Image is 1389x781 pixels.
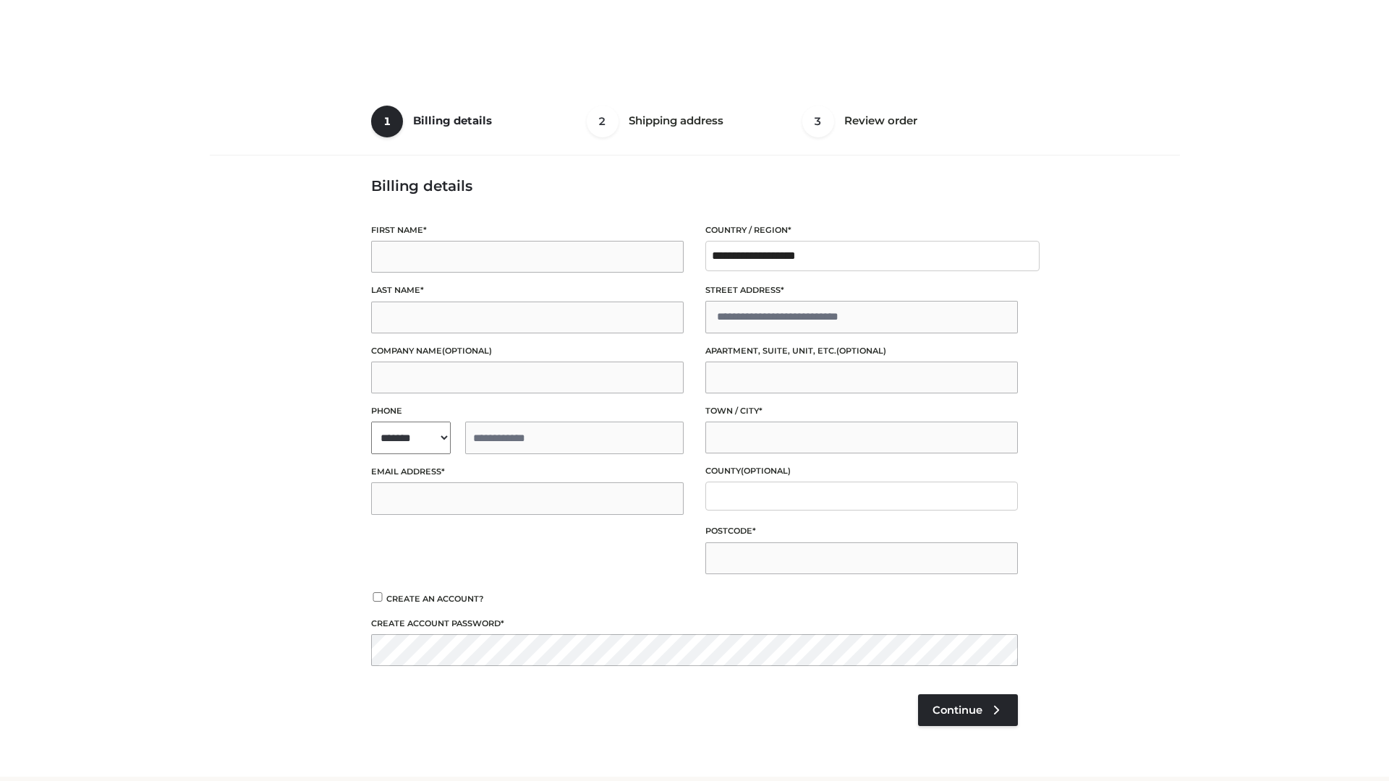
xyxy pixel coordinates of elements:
span: 3 [802,106,834,137]
span: Shipping address [629,114,723,127]
label: Create account password [371,617,1018,631]
h3: Billing details [371,177,1018,195]
span: (optional) [836,346,886,356]
label: County [705,464,1018,478]
label: Last name [371,283,684,297]
label: Street address [705,283,1018,297]
span: Billing details [413,114,492,127]
span: Review order [844,114,917,127]
span: (optional) [741,466,791,476]
label: Company name [371,344,684,358]
label: Postcode [705,524,1018,538]
label: Town / City [705,404,1018,418]
span: 1 [371,106,403,137]
label: First name [371,223,684,237]
label: Email address [371,465,684,479]
label: Apartment, suite, unit, etc. [705,344,1018,358]
span: (optional) [442,346,492,356]
span: 2 [587,106,619,137]
span: Create an account? [386,594,484,604]
label: Phone [371,404,684,418]
span: Continue [933,704,982,717]
a: Continue [918,694,1018,726]
input: Create an account? [371,592,384,602]
label: Country / Region [705,223,1018,237]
